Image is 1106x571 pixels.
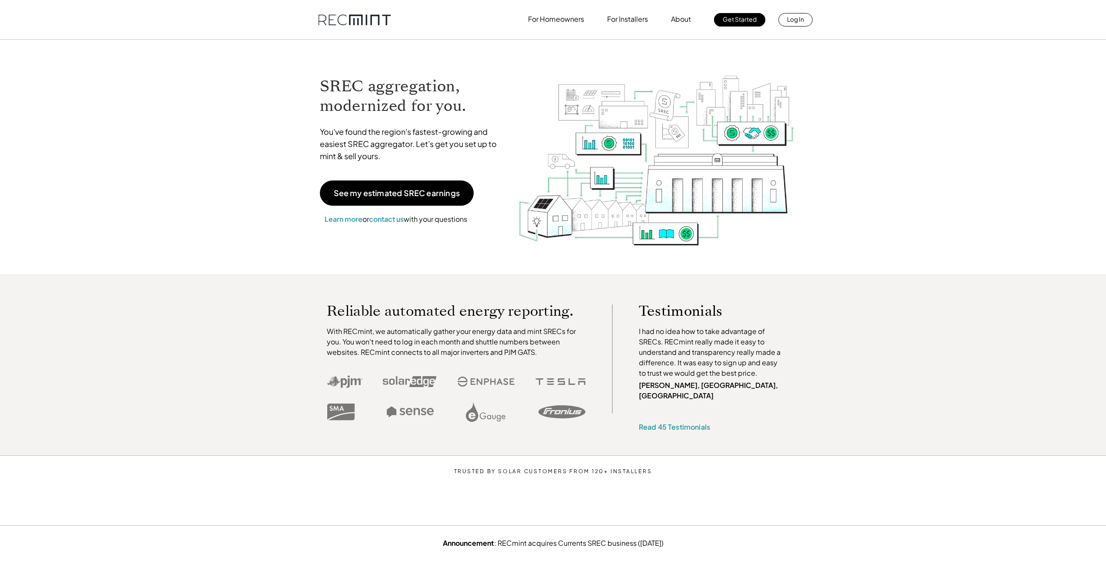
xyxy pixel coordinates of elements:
a: contact us [369,214,404,224]
p: You've found the region's fastest-growing and easiest SREC aggregator. Let's get you set up to mi... [320,126,505,162]
a: Log In [778,13,813,27]
a: Read 45 Testimonials [639,422,710,431]
p: or with your questions [320,214,472,225]
p: I had no idea how to take advantage of SRECs. RECmint really made it easy to understand and trans... [639,326,785,378]
p: With RECmint, we automatically gather your energy data and mint SRECs for you. You won't need to ... [327,326,586,357]
p: Testimonials [639,304,768,317]
p: Get Started [723,13,757,25]
a: Learn more [325,214,362,224]
p: TRUSTED BY SOLAR CUSTOMERS FROM 120+ INSTALLERS [428,468,678,474]
a: Announcement: RECmint acquires Currents SREC business ([DATE]) [443,538,664,548]
p: For Installers [607,13,648,25]
img: RECmint value cycle [518,53,795,248]
a: Get Started [714,13,765,27]
p: For Homeowners [528,13,584,25]
p: Reliable automated energy reporting. [327,304,586,317]
p: See my estimated SREC earnings [334,189,460,197]
a: See my estimated SREC earnings [320,180,474,206]
p: [PERSON_NAME], [GEOGRAPHIC_DATA], [GEOGRAPHIC_DATA] [639,380,785,401]
p: Log In [787,13,804,25]
strong: Announcement [443,538,494,548]
p: About [671,13,691,25]
h1: SREC aggregation, modernized for you. [320,77,505,116]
